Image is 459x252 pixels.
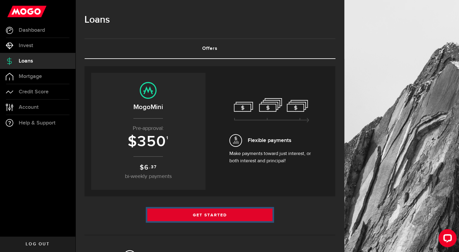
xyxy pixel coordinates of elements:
sup: 1 [166,135,169,141]
h1: Loans [84,12,335,28]
span: Account [19,105,39,110]
span: Log out [26,242,49,246]
span: $ [140,163,144,172]
span: Help & Support [19,120,56,126]
span: $ [128,133,137,151]
span: Dashboard [19,27,45,33]
p: Make payments toward just interest, or both interest and principal! [229,150,314,165]
a: Offers [84,39,335,58]
span: Flexible payments [248,136,291,144]
sup: .37 [149,164,157,170]
h2: MogoMini [97,102,199,112]
span: Invest [19,43,33,48]
span: Mortgage [19,74,42,79]
a: Get Started [147,208,273,221]
span: Loans [19,58,33,64]
span: 6 [144,163,149,172]
span: 350 [137,133,166,151]
span: bi-weekly payments [125,174,172,179]
ul: Tabs Navigation [84,38,335,59]
p: Pre-approval: [97,124,199,133]
iframe: LiveChat chat widget [434,227,459,252]
span: Credit Score [19,89,49,95]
